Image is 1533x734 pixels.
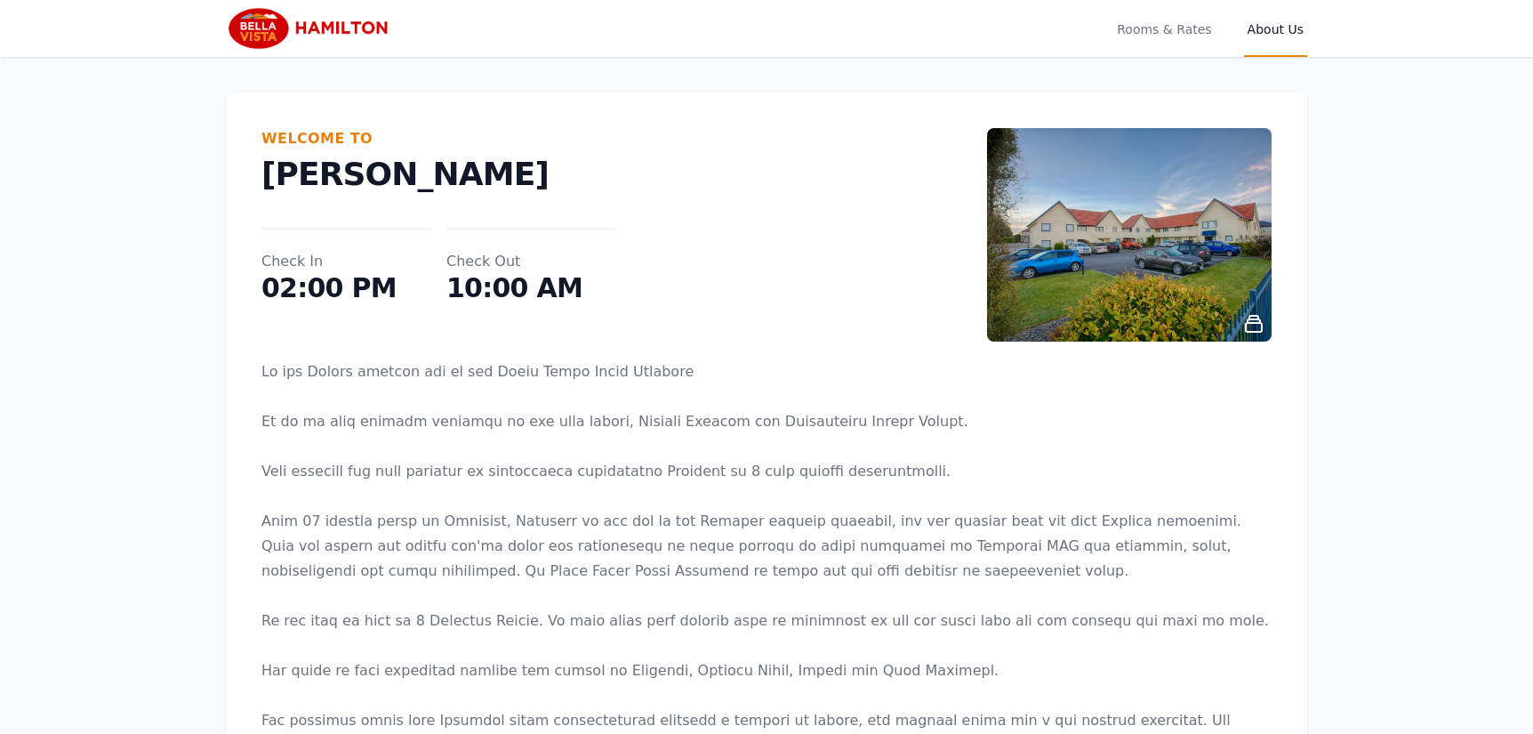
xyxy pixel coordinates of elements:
[446,251,617,272] dt: Check Out
[261,157,987,192] p: [PERSON_NAME]
[261,272,432,304] dd: 02:00 PM
[226,7,397,50] img: Bella Vista Hamilton
[261,251,432,272] dt: Check In
[261,128,987,149] h2: Welcome To
[446,272,617,304] dd: 10:00 AM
